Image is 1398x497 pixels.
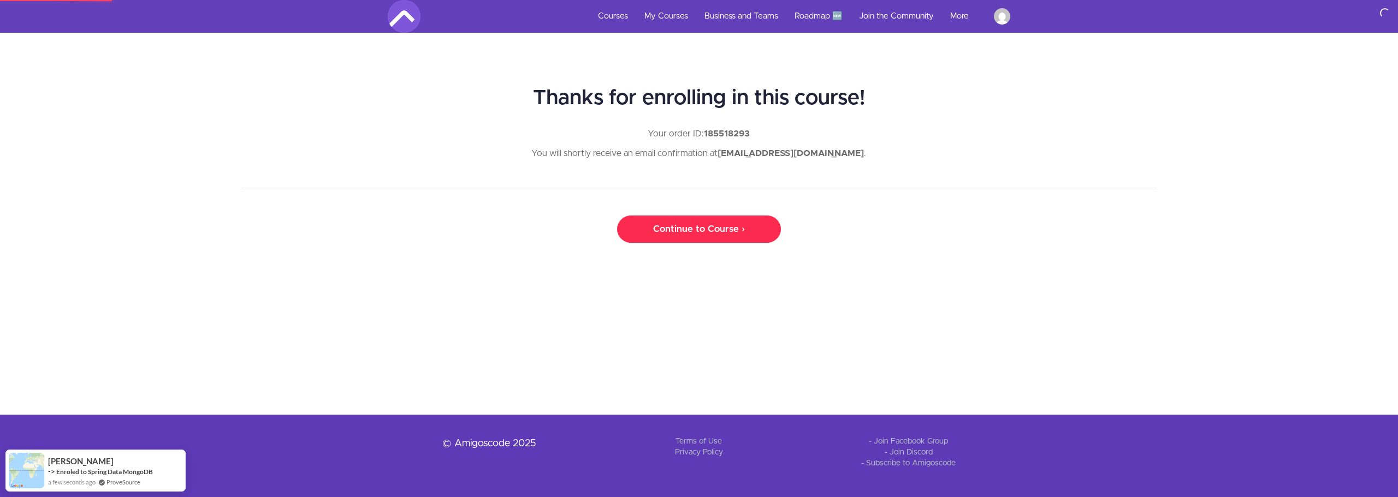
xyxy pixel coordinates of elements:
[48,457,114,466] span: [PERSON_NAME]
[241,87,1157,110] h1: Thanks for enrolling in this course!
[48,467,55,476] span: ->
[861,459,956,467] a: - Subscribe to Amigoscode
[869,438,948,445] a: - Join Facebook Group
[676,438,722,445] a: Terms of Use
[994,8,1010,25] img: cdiezpag@gmail.com
[9,453,44,488] img: provesource social proof notification image
[48,477,96,487] span: a few seconds ago
[885,448,933,456] a: - Join Discord
[106,477,140,487] a: ProveSource
[718,149,864,158] strong: [EMAIL_ADDRESS][DOMAIN_NAME]
[384,436,594,451] p: © Amigoscode 2025
[241,146,1157,160] p: You will shortly receive an email confirmation at .
[241,127,1157,141] p: Your order ID:
[675,448,723,456] a: Privacy Policy
[56,467,153,476] a: Enroled to Spring Data MongoDB
[704,129,750,138] strong: 185518293
[617,215,781,243] a: Continue to Course ›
